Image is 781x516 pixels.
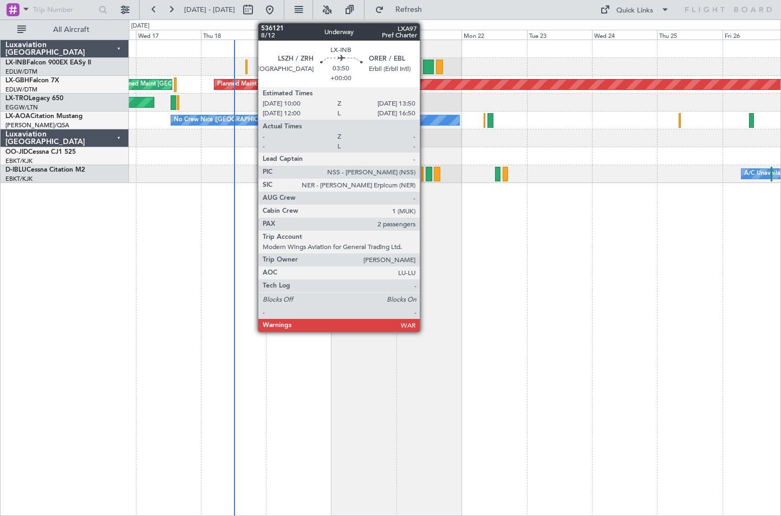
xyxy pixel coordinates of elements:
[595,1,675,18] button: Quick Links
[370,1,435,18] button: Refresh
[5,77,59,84] a: LX-GBHFalcon 7X
[5,60,91,66] a: LX-INBFalcon 900EX EASy II
[5,175,32,183] a: EBKT/KJK
[386,6,432,14] span: Refresh
[5,113,83,120] a: LX-AOACitation Mustang
[5,86,37,94] a: EDLW/DTM
[5,95,29,102] span: LX-TRO
[5,113,30,120] span: LX-AOA
[616,5,653,16] div: Quick Links
[266,30,331,40] div: Fri 19
[184,5,235,15] span: [DATE] - [DATE]
[5,149,76,155] a: OO-JIDCessna CJ1 525
[5,68,37,76] a: EDLW/DTM
[5,121,69,129] a: [PERSON_NAME]/QSA
[331,30,396,40] div: Sat 20
[461,30,526,40] div: Mon 22
[33,2,95,18] input: Trip Number
[592,30,657,40] div: Wed 24
[136,30,201,40] div: Wed 17
[5,167,27,173] span: D-IBLU
[174,112,280,128] div: No Crew Nice ([GEOGRAPHIC_DATA])
[5,157,32,165] a: EBKT/KJK
[12,21,118,38] button: All Aircraft
[28,26,114,34] span: All Aircraft
[527,30,592,40] div: Tue 23
[201,30,266,40] div: Thu 18
[131,22,149,31] div: [DATE]
[396,30,461,40] div: Sun 21
[657,30,722,40] div: Thu 25
[5,103,38,112] a: EGGW/LTN
[5,95,63,102] a: LX-TROLegacy 650
[5,149,28,155] span: OO-JID
[5,77,29,84] span: LX-GBH
[5,167,85,173] a: D-IBLUCessna Citation M2
[217,76,285,93] div: Planned Maint Nurnberg
[5,60,27,66] span: LX-INB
